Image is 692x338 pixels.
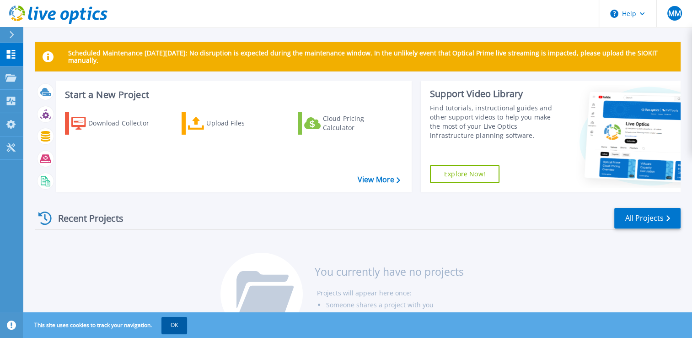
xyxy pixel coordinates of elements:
[326,299,463,311] li: Someone shares a project with you
[358,175,400,184] a: View More
[614,208,681,229] a: All Projects
[182,112,284,135] a: Upload Files
[430,104,560,140] div: Find tutorials, instructional guides and other support videos to help you make the most of your L...
[65,90,400,100] h3: Start a New Project
[65,112,167,135] a: Download Collector
[668,10,681,17] span: MM
[314,267,463,277] h3: You currently have no projects
[25,317,187,333] span: This site uses cookies to track your navigation.
[323,114,396,132] div: Cloud Pricing Calculator
[326,311,463,323] li: You run the
[68,49,673,64] p: Scheduled Maintenance [DATE][DATE]: No disruption is expected during the maintenance window. In t...
[430,88,560,100] div: Support Video Library
[430,165,499,183] a: Explore Now!
[206,114,279,132] div: Upload Files
[161,317,187,333] button: OK
[298,112,400,135] a: Cloud Pricing Calculator
[316,287,463,299] li: Projects will appear here once:
[88,114,161,132] div: Download Collector
[35,207,136,229] div: Recent Projects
